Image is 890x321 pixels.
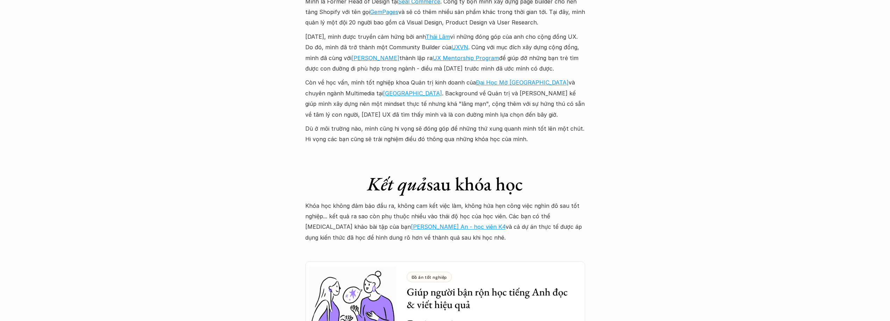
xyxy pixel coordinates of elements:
[407,286,575,311] h3: Giúp người bận rộn học tiếng Anh đọc & viết hiệu quả
[411,223,506,230] a: [PERSON_NAME] An - học viên K4
[305,77,585,120] p: Còn về học vấn, mình tốt nghiệp khoa Quản trị kinh doanh của và chuyên ngành Multimedia tại . Bac...
[412,275,447,279] p: Đồ án tốt nghiệp
[451,44,468,51] a: UXVN
[383,90,442,97] a: [GEOGRAPHIC_DATA]
[426,33,450,40] a: Thái Lâm
[305,123,585,145] p: Dù ở môi trường nào, mình cũng hi vọng sẽ đóng góp để những thứ xung quanh mình tốt lên một chút....
[433,54,499,61] a: UX Mentorship Program
[305,173,585,195] h1: sau khóa học
[305,200,585,243] p: Khóa học không đảm bảo đầu ra, không cam kết việc làm, không hứa hẹn công việc nghìn đô sau tốt n...
[476,79,569,86] a: Đại Học Mở [GEOGRAPHIC_DATA]
[305,31,585,74] p: [DATE], mình được truyền cảm hứng bởi anh vì những đóng góp của anh cho cộng đồng UX. Do đó, mình...
[367,172,427,196] em: Kết quả
[351,54,399,61] a: [PERSON_NAME]
[370,8,398,15] a: GemPages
